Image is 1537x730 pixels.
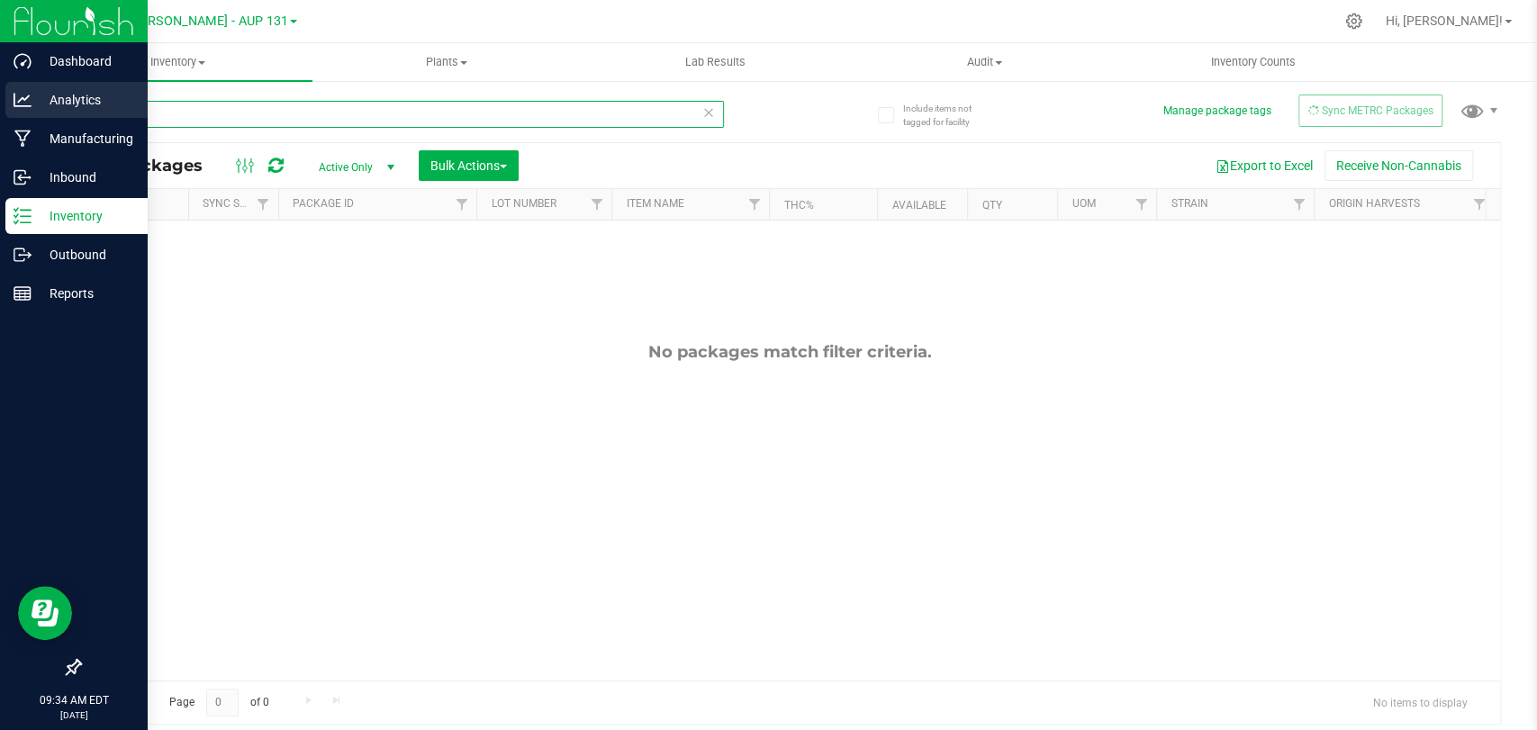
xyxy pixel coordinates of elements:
a: Filter [1284,189,1314,220]
span: Bulk Actions [430,158,507,173]
p: 09:34 AM EDT [8,692,140,708]
a: Filter [1464,189,1494,220]
div: No packages match filter criteria. [80,342,1500,362]
button: Manage package tags [1163,104,1271,119]
p: Reports [32,283,140,304]
iframe: Resource center [18,586,72,640]
span: Dragonfly [PERSON_NAME] - AUP 131 [70,14,288,29]
a: Item Name [626,197,683,210]
p: Manufacturing [32,128,140,149]
a: Filter [739,189,769,220]
span: No items to display [1359,689,1482,716]
button: Bulk Actions [419,150,519,181]
button: Sync METRC Packages [1298,95,1442,127]
input: Search Package ID, Item Name, SKU, Lot or Part Number... [79,101,724,128]
span: Audit [851,54,1118,70]
a: Plants [312,43,582,81]
a: Filter [249,189,278,220]
a: Origin Harvests [1328,197,1419,210]
p: Outbound [32,244,140,266]
button: Export to Excel [1204,150,1325,181]
span: Sync METRC Packages [1322,104,1433,117]
p: Inbound [32,167,140,188]
inline-svg: Analytics [14,91,32,109]
p: Analytics [32,89,140,111]
a: Filter [582,189,611,220]
a: Strain [1171,197,1207,210]
inline-svg: Inventory [14,207,32,225]
p: Inventory [32,205,140,227]
span: All Packages [94,156,221,176]
a: Inventory Counts [1118,43,1388,81]
inline-svg: Reports [14,284,32,302]
span: Inventory [43,54,312,70]
p: Dashboard [32,50,140,72]
button: Receive Non-Cannabis [1325,150,1473,181]
a: Package ID [293,197,354,210]
a: Lot Number [491,197,556,210]
div: Manage settings [1343,13,1365,30]
a: UOM [1071,197,1095,210]
span: Include items not tagged for facility [902,102,992,129]
a: Audit [850,43,1119,81]
a: Sync Status [203,197,272,210]
span: Page of 0 [154,689,284,716]
inline-svg: Dashboard [14,52,32,70]
inline-svg: Outbound [14,246,32,264]
span: Lab Results [661,54,770,70]
a: Available [891,199,945,212]
span: Hi, [PERSON_NAME]! [1386,14,1503,28]
inline-svg: Manufacturing [14,130,32,148]
a: Filter [1126,189,1156,220]
a: Lab Results [581,43,850,81]
span: Inventory Counts [1187,54,1320,70]
span: Clear [702,101,715,124]
a: Filter [447,189,476,220]
inline-svg: Inbound [14,168,32,186]
a: Qty [981,199,1001,212]
a: THC% [783,199,813,212]
p: [DATE] [8,708,140,722]
a: Inventory [43,43,312,81]
span: Plants [313,54,581,70]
